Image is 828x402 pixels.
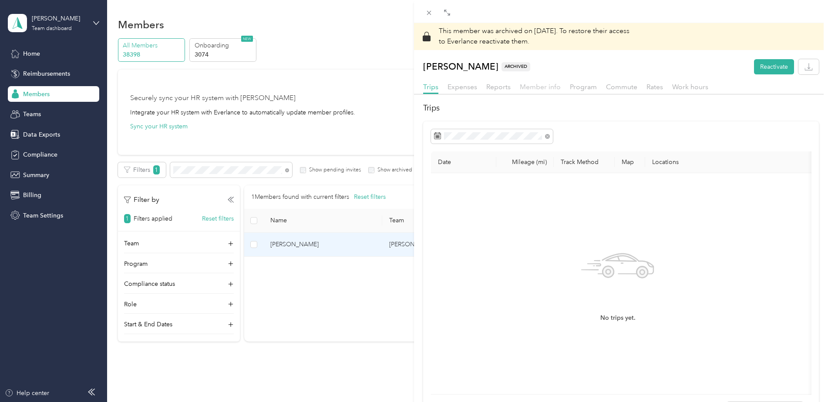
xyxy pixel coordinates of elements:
[779,353,828,402] iframe: Everlance-gr Chat Button Frame
[520,83,561,91] span: Member info
[486,83,511,91] span: Reports
[448,83,477,91] span: Expenses
[615,151,645,173] th: Map
[502,62,530,71] span: ARCHIVED
[423,102,819,114] h2: Trips
[431,151,496,173] th: Date
[423,59,530,74] p: [PERSON_NAME]
[496,151,554,173] th: Mileage (mi)
[423,83,438,91] span: Trips
[606,83,637,91] span: Commute
[554,151,615,173] th: Track Method
[672,83,708,91] span: Work hours
[439,27,629,46] span: To restore their access to Everlance reactivate them.
[570,83,597,91] span: Program
[439,26,629,47] p: This member was archived on [DATE] .
[600,313,636,323] span: No trips yet.
[754,59,794,74] button: Reactivate
[646,83,663,91] span: Rates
